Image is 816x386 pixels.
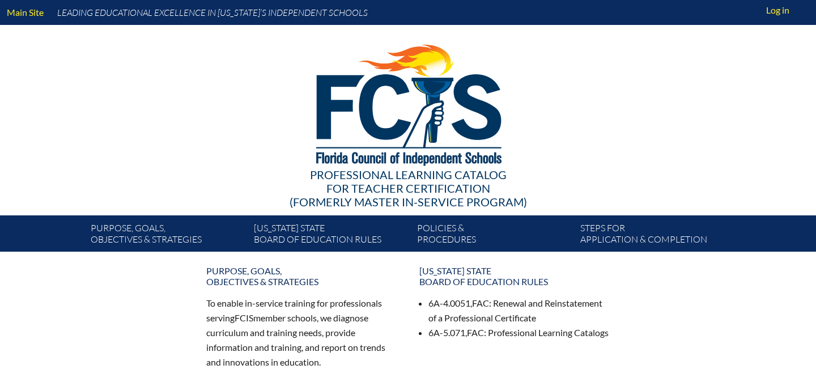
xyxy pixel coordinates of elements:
span: FCIS [235,312,253,323]
li: 6A-4.0051, : Renewal and Reinstatement of a Professional Certificate [428,296,610,325]
div: Professional Learning Catalog (formerly Master In-service Program) [82,168,734,209]
p: To enable in-service training for professionals serving member schools, we diagnose curriculum an... [206,296,397,369]
span: for Teacher Certification [326,181,490,195]
a: Policies &Procedures [413,220,576,252]
a: Steps forapplication & completion [576,220,739,252]
span: Log in [766,3,789,17]
img: FCISlogo221.eps [291,25,525,180]
span: FAC [467,327,484,338]
span: FAC [472,298,489,308]
a: [US_STATE] StateBoard of Education rules [249,220,413,252]
a: Purpose, goals,objectives & strategies [199,261,403,291]
a: [US_STATE] StateBoard of Education rules [413,261,617,291]
a: Purpose, goals,objectives & strategies [86,220,249,252]
a: Main Site [2,5,48,20]
li: 6A-5.071, : Professional Learning Catalogs [428,325,610,340]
